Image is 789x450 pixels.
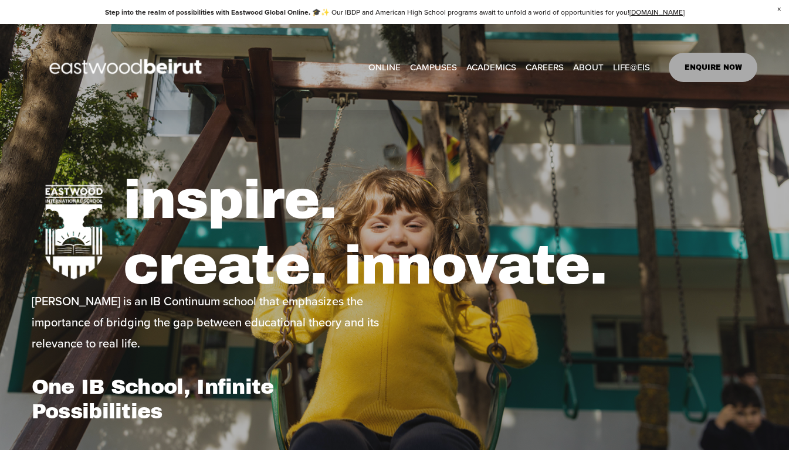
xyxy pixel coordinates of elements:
a: folder dropdown [410,58,457,76]
span: CAMPUSES [410,59,457,75]
a: folder dropdown [466,58,516,76]
a: folder dropdown [573,58,604,76]
a: CAREERS [526,58,564,76]
h1: One IB School, Infinite Possibilities [32,374,391,424]
p: [PERSON_NAME] is an IB Continuum school that emphasizes the importance of bridging the gap betwee... [32,291,391,354]
a: ENQUIRE NOW [669,53,757,82]
a: ONLINE [368,58,401,76]
span: ACADEMICS [466,59,516,75]
a: [DOMAIN_NAME] [629,7,685,17]
span: ABOUT [573,59,604,75]
a: folder dropdown [613,58,650,76]
span: LIFE@EIS [613,59,650,75]
img: EastwoodIS Global Site [32,37,223,97]
h1: inspire. create. innovate. [123,168,757,298]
